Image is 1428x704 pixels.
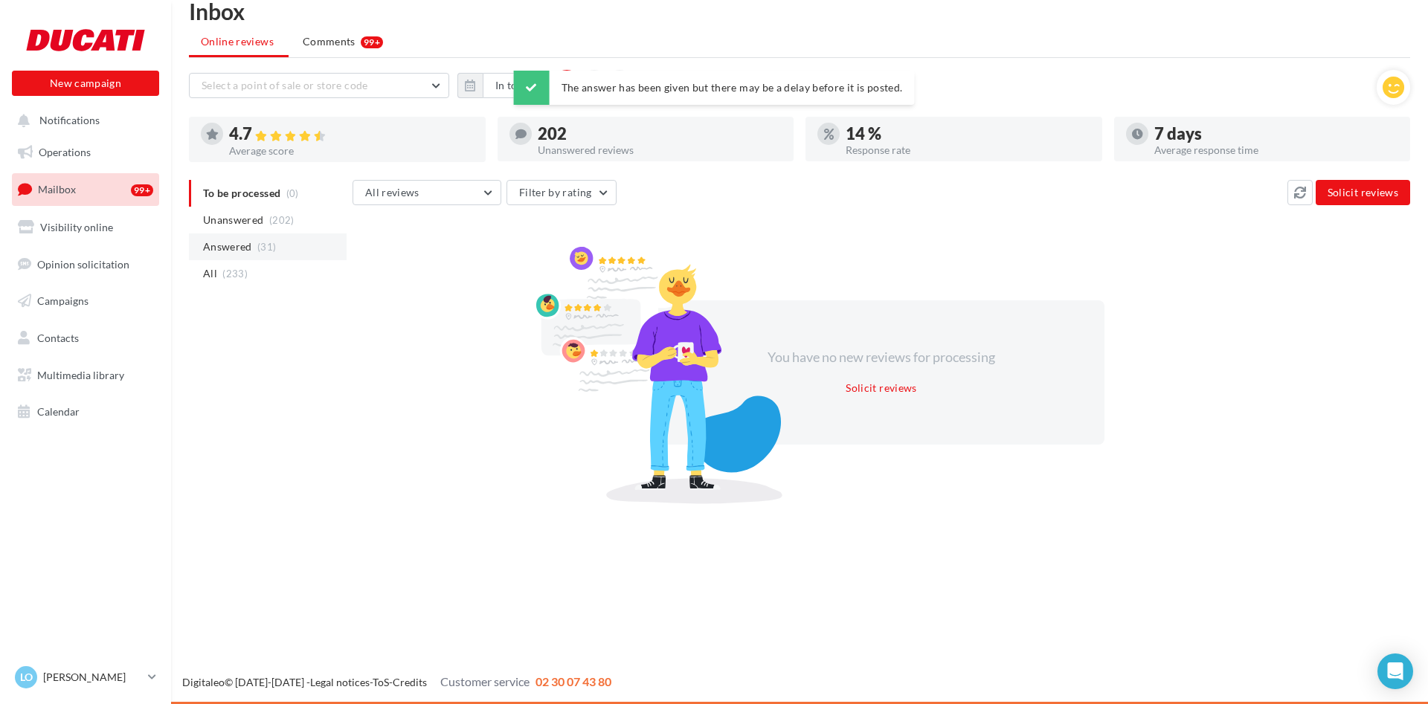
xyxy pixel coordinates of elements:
span: (31) [257,241,276,253]
div: Unanswered reviews [538,145,782,155]
span: 02 30 07 43 80 [535,674,611,688]
a: Legal notices [310,676,370,688]
span: Opinion solicitation [37,257,129,270]
button: Solicit reviews [1316,180,1410,205]
span: Visibility online [40,221,113,233]
div: Average response time [1154,145,1399,155]
p: [PERSON_NAME] [43,670,142,685]
a: Visibility online [9,212,162,243]
div: 14 % [846,126,1090,142]
a: ToS [373,676,389,688]
span: Unanswered [203,213,264,227]
button: Solicit reviews [840,379,922,397]
span: LO [20,670,33,685]
span: Select a point of sale or store code [202,79,368,91]
span: (233) [222,268,248,280]
div: Average score [229,146,474,156]
span: © [DATE]-[DATE] - - - [182,676,611,688]
span: Customer service [440,674,530,688]
a: Credits [393,676,427,688]
span: Answered [203,239,252,254]
a: Contacts [9,323,162,354]
div: The answer has been given but there may be a delay before it is posted. [514,71,915,105]
a: Opinion solicitation [9,249,162,280]
button: New campaign [12,71,159,96]
button: All reviews [353,180,501,205]
a: Digitaleo [182,676,225,688]
div: You have no new reviews for processing [753,348,1009,367]
div: Open Intercom Messenger [1377,653,1413,689]
a: Calendar [9,396,162,427]
button: Select a point of sale or store code [189,73,449,98]
a: Multimedia library [9,360,162,391]
div: 202 [538,126,782,142]
span: All reviews [365,186,419,198]
a: Operations [9,137,162,168]
a: Campaigns [9,285,162,317]
div: 99+ [131,184,153,196]
span: Calendar [37,405,80,418]
div: 4.7 [229,126,474,143]
span: Comments [303,34,356,49]
span: All [203,266,217,281]
div: 99+ [361,36,383,48]
button: In total [483,73,543,98]
button: In total [457,73,543,98]
div: 7 days [1154,126,1399,142]
span: Multimedia library [37,369,124,381]
span: Notifications [39,114,100,127]
a: Mailbox99+ [9,173,162,205]
a: LO [PERSON_NAME] [12,663,159,691]
div: Response rate [846,145,1090,155]
span: Contacts [37,332,79,344]
span: Operations [39,146,91,158]
span: Mailbox [38,183,76,196]
span: Campaigns [37,294,89,307]
span: (202) [269,214,295,226]
button: Filter by rating [506,180,617,205]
